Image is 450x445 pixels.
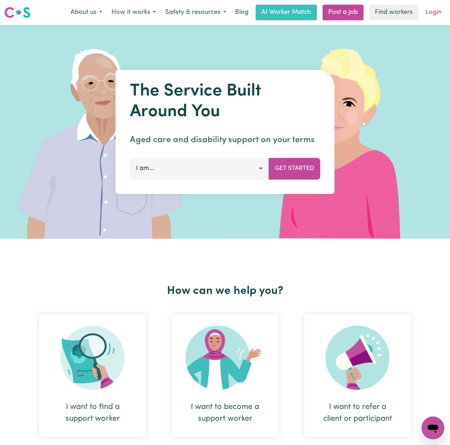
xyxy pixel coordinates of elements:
img: Refer [325,326,389,390]
a: AI Worker Match [256,5,317,20]
button: Safety & resources [161,5,231,20]
div: I want to become a support worker [172,314,278,437]
button: How it works [107,5,161,20]
a: Post a job [323,5,363,20]
img: Become Worker [185,326,265,390]
button: About us [66,5,107,20]
button: I am... [130,158,269,179]
button: Get Started [269,158,320,179]
img: Careseekers logo [4,6,31,19]
div: I want to refer a client or participant [304,314,411,437]
a: Find workers [369,5,418,20]
iframe: Button to launch messaging window [422,416,444,439]
div: I want to find a support worker [56,401,129,425]
h2: How can we help you? [26,284,424,298]
div: I want to refer a client or participant [321,401,394,425]
img: Search [61,326,125,390]
h1: The Service Built Around You [130,81,320,122]
a: Blog [231,5,253,20]
div: I want to become a support worker [189,401,261,425]
div: I want to find a support worker [39,314,146,437]
p: Aged care and disability support on your terms [130,134,320,146]
a: Careseekers logo [4,4,31,21]
a: Login [421,5,446,20]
